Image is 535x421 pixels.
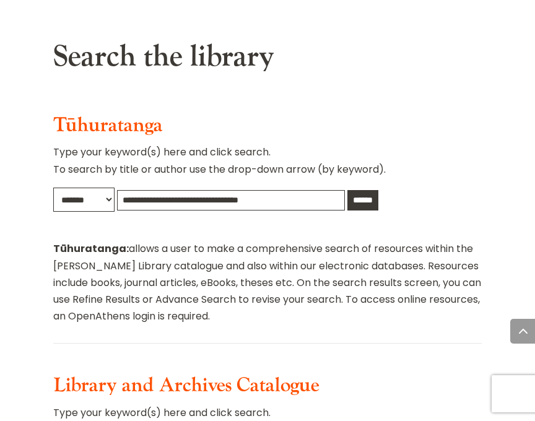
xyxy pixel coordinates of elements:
h3: Library and Archives Catalogue [53,374,481,404]
h2: Search the library [53,39,481,81]
p: allows a user to make a comprehensive search of resources within the [PERSON_NAME] Library catalo... [53,240,481,324]
h3: Tūhuratanga [53,114,481,144]
strong: Tūhuratanga: [53,241,129,256]
p: Type your keyword(s) here and click search. To search by title or author use the drop-down arrow ... [53,144,481,187]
